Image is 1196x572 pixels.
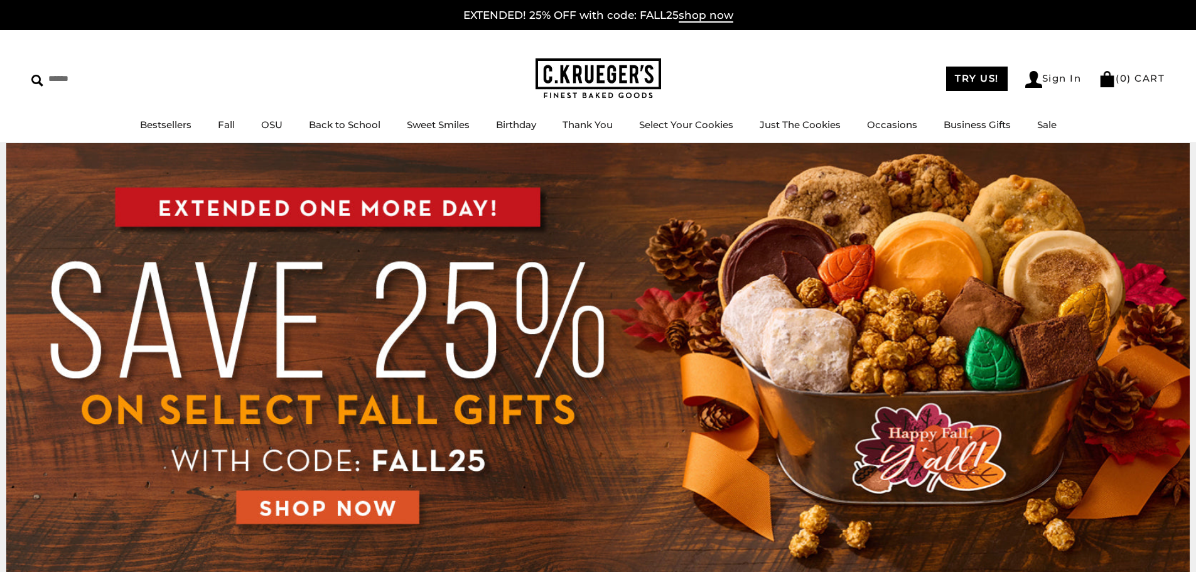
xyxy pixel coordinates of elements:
a: OSU [261,119,283,131]
a: Birthday [496,119,536,131]
img: Search [31,75,43,87]
a: EXTENDED! 25% OFF with code: FALL25shop now [463,9,733,23]
input: Search [31,69,181,89]
a: Business Gifts [944,119,1011,131]
img: C.KRUEGER'S [536,58,661,99]
a: TRY US! [946,67,1008,91]
a: Occasions [867,119,917,131]
a: (0) CART [1099,72,1165,84]
a: Sign In [1025,71,1082,88]
a: Fall [218,119,235,131]
a: Just The Cookies [760,119,841,131]
img: Bag [1099,71,1116,87]
a: Bestsellers [140,119,191,131]
a: Thank You [563,119,613,131]
a: Select Your Cookies [639,119,733,131]
a: Back to School [309,119,380,131]
a: Sale [1037,119,1057,131]
span: shop now [679,9,733,23]
img: Account [1025,71,1042,88]
span: 0 [1120,72,1128,84]
a: Sweet Smiles [407,119,470,131]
